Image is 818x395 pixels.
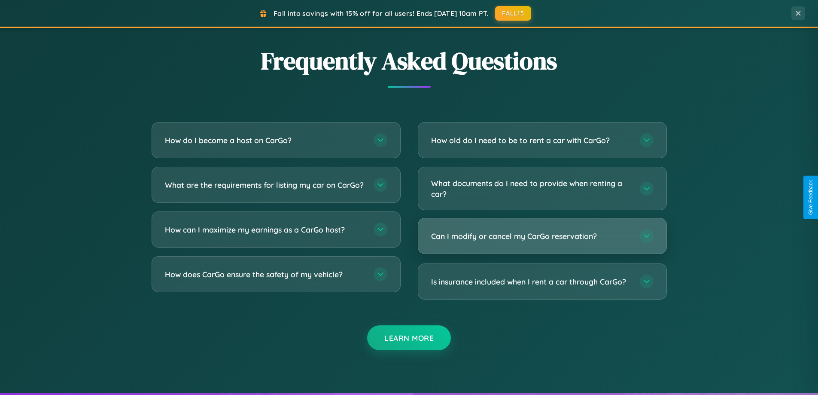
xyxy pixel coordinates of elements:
button: Learn More [367,325,451,350]
h3: How do I become a host on CarGo? [165,135,365,146]
h3: What are the requirements for listing my car on CarGo? [165,180,365,190]
h3: How old do I need to be to rent a car with CarGo? [431,135,631,146]
h3: What documents do I need to provide when renting a car? [431,178,631,199]
h3: How can I maximize my earnings as a CarGo host? [165,224,365,235]
h3: Is insurance included when I rent a car through CarGo? [431,276,631,287]
button: FALL15 [495,6,531,21]
h2: Frequently Asked Questions [152,44,667,77]
h3: How does CarGo ensure the safety of my vehicle? [165,269,365,280]
div: Give Feedback [808,180,814,215]
span: Fall into savings with 15% off for all users! Ends [DATE] 10am PT. [274,9,489,18]
h3: Can I modify or cancel my CarGo reservation? [431,231,631,242]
